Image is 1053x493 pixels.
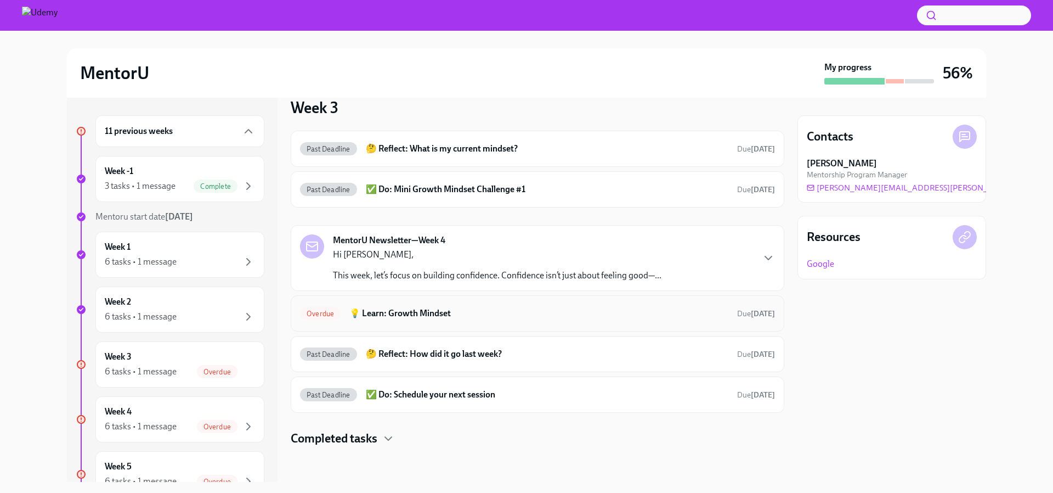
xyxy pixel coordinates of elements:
span: Past Deadline [300,391,357,399]
a: Week 36 tasks • 1 messageOverdue [76,341,264,388]
strong: [DATE] [751,309,775,318]
a: Google [807,258,834,270]
strong: [DATE] [751,390,775,400]
strong: MentorU Newsletter—Week 4 [333,234,445,246]
span: June 13th, 2025 22:00 [737,184,775,195]
h6: Week 1 [105,241,131,253]
a: Past Deadline🤔 Reflect: What is my current mindset?Due[DATE] [300,140,775,158]
span: Mentoru start date [95,211,193,222]
strong: [PERSON_NAME] [807,158,877,170]
p: Hi [PERSON_NAME], [333,249,661,261]
span: June 13th, 2025 22:00 [737,144,775,154]
h6: Week 3 [105,351,132,363]
span: Due [737,350,775,359]
div: 6 tasks • 1 message [105,311,177,323]
h6: Week -1 [105,165,133,177]
a: Overdue💡 Learn: Growth MindsetDue[DATE] [300,305,775,322]
h2: MentorU [80,62,149,84]
strong: [DATE] [751,185,775,194]
a: Week 46 tasks • 1 messageOverdue [76,396,264,442]
span: Past Deadline [300,350,357,358]
h6: Week 2 [105,296,131,308]
a: Week 26 tasks • 1 message [76,287,264,333]
span: Mentorship Program Manager [807,170,907,180]
span: Overdue [197,478,237,486]
a: Mentoru start date[DATE] [76,211,264,223]
div: 11 previous weeks [95,115,264,147]
strong: [DATE] [165,211,193,222]
span: Due [737,390,775,400]
h6: 🤔 Reflect: What is my current mindset? [366,143,728,155]
span: Due [737,185,775,194]
h6: ✅ Do: Mini Growth Mindset Challenge #1 [366,183,728,195]
span: Due [737,309,775,318]
a: Past Deadline✅ Do: Mini Growth Mindset Challenge #1Due[DATE] [300,181,775,198]
h6: 💡 Learn: Growth Mindset [349,307,728,320]
div: 6 tasks • 1 message [105,475,177,488]
a: Past Deadline🤔 Reflect: How did it go last week?Due[DATE] [300,345,775,363]
img: Udemy [22,7,58,24]
h6: 11 previous weeks [105,125,173,137]
h4: Contacts [807,128,853,145]
span: Due [737,144,775,154]
span: Overdue [197,368,237,376]
h4: Resources [807,229,860,245]
h3: 56% [943,63,973,83]
h6: Week 5 [105,461,132,473]
span: Past Deadline [300,145,357,153]
h6: Week 4 [105,406,132,418]
span: June 20th, 2025 22:00 [737,349,775,360]
span: June 20th, 2025 22:00 [737,309,775,319]
strong: [DATE] [751,350,775,359]
span: Past Deadline [300,186,357,194]
h3: Week 3 [291,98,338,117]
div: 3 tasks • 1 message [105,180,175,192]
span: Complete [194,182,237,191]
a: Past Deadline✅ Do: Schedule your next sessionDue[DATE] [300,386,775,404]
a: Week 16 tasks • 1 message [76,232,264,278]
div: Completed tasks [291,430,784,447]
h6: 🤔 Reflect: How did it go last week? [366,348,728,360]
div: 6 tasks • 1 message [105,421,177,433]
p: This week, let’s focus on building confidence. Confidence isn’t just about feeling good—... [333,270,661,282]
div: 6 tasks • 1 message [105,366,177,378]
span: Overdue [300,310,341,318]
h4: Completed tasks [291,430,377,447]
a: Week -13 tasks • 1 messageComplete [76,156,264,202]
strong: [DATE] [751,144,775,154]
div: 6 tasks • 1 message [105,256,177,268]
strong: My progress [824,61,871,74]
span: Overdue [197,423,237,431]
span: June 20th, 2025 22:00 [737,390,775,400]
h6: ✅ Do: Schedule your next session [366,389,728,401]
